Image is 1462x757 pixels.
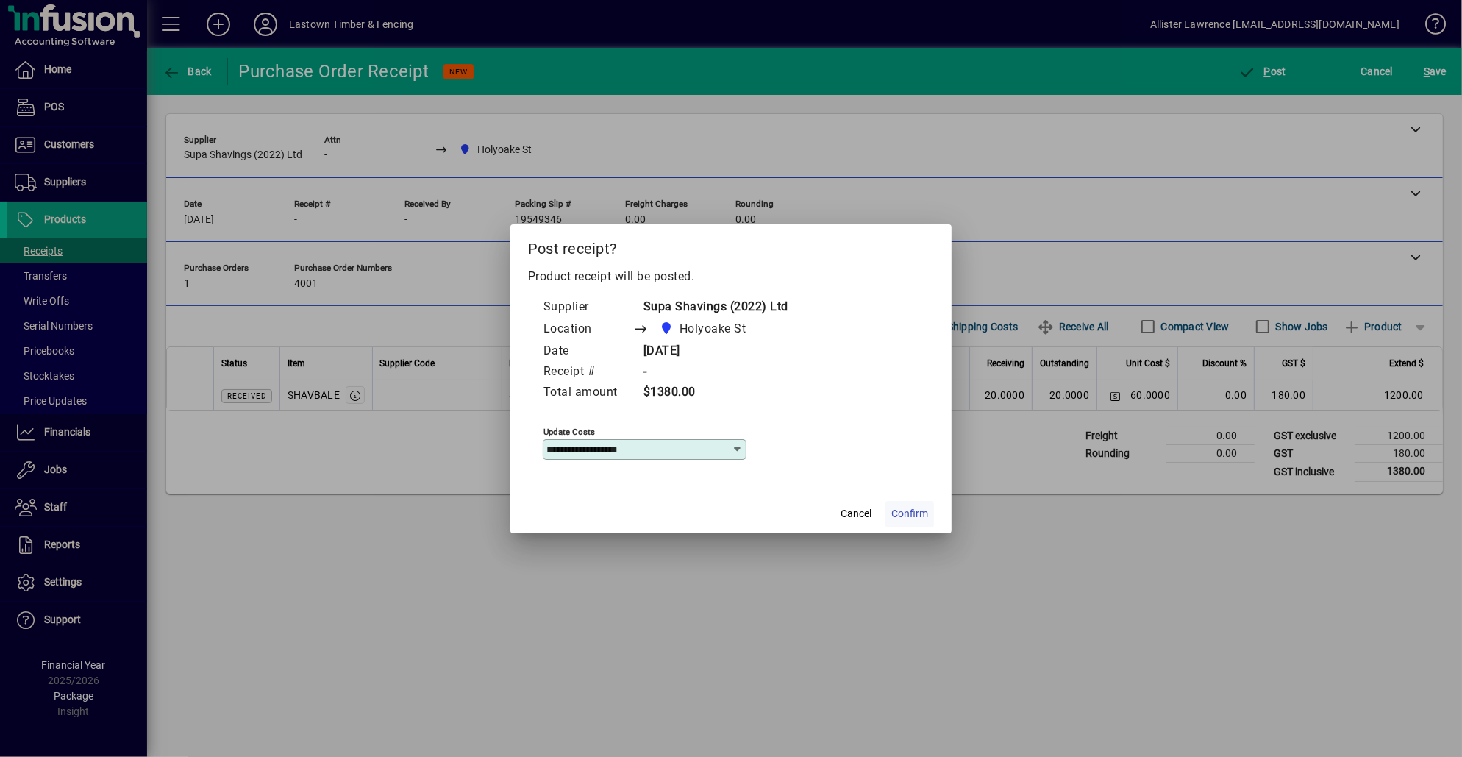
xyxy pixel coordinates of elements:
td: [DATE] [632,341,788,362]
td: $1380.00 [632,383,788,403]
button: Cancel [832,501,880,527]
span: Confirm [891,506,928,522]
td: Total amount [543,383,632,403]
span: Cancel [841,506,871,522]
td: Supplier [543,297,632,318]
p: Product receipt will be posted. [528,268,934,285]
span: Holyoake St [680,320,746,338]
td: - [632,362,788,383]
td: Location [543,318,632,341]
button: Confirm [885,501,934,527]
td: Date [543,341,632,362]
td: Receipt # [543,362,632,383]
span: Holyoake St [655,319,752,339]
td: Supa Shavings (2022) Ltd [632,297,788,318]
h2: Post receipt? [510,224,952,267]
mat-label: Update costs [543,426,595,436]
